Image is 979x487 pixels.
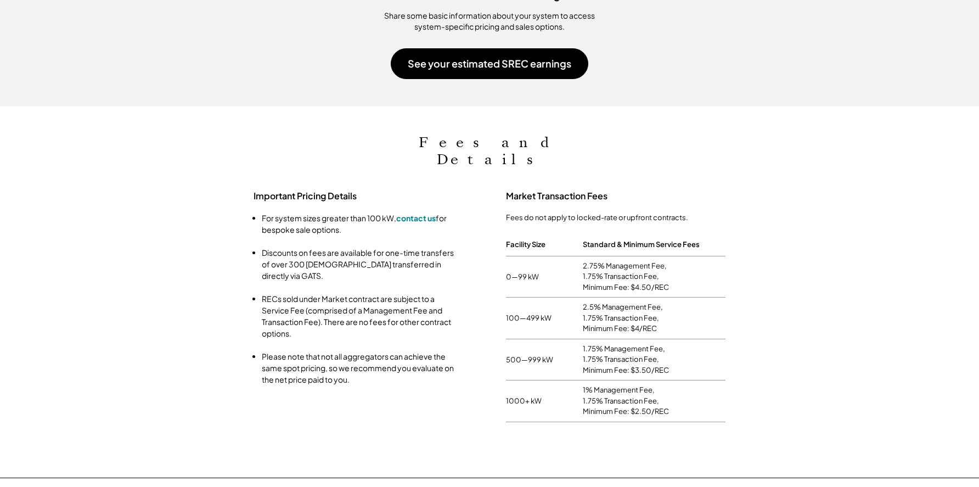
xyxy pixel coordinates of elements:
[262,351,459,385] li: Please note that not all aggregators can achieve the same spot pricing, so we recommend you evalu...
[506,237,545,252] div: Facility Size
[506,355,583,365] div: 500—999 kW
[254,191,473,202] h3: Important Pricing Details
[506,313,583,323] div: 100—499 kW
[506,212,725,222] div: Fees do not apply to locked-rate or upfront contracts.
[262,212,459,236] li: For system sizes greater than 100 kW, for bespoke sale options.
[506,396,583,406] div: 1000+ kW
[583,344,725,376] div: 1.75% Management Fee, 1.75% Transaction Fee, Minimum Fee: $3.50/REC
[262,293,459,339] li: RECs sold under Market contract are subject to a Service Fee (comprised of a Management Fee and T...
[396,213,436,223] a: contact us
[506,272,583,282] div: 0—99 kW
[262,247,459,282] li: Discounts on fees are available for one-time transfers of over 300 [DEMOGRAPHIC_DATA] transferred...
[583,302,725,334] div: 2.5% Management Fee, 1.75% Transaction Fee, Minimum Fee: $4/REC
[583,237,700,252] div: Standard & Minimum Service Fees
[506,191,725,202] h3: Market Transaction Fees
[380,134,599,168] h2: Fees and Details
[583,385,725,417] div: 1% Management Fee, 1.75% Transaction Fee, Minimum Fee: $2.50/REC
[583,261,725,293] div: 2.75% Management Fee, 1.75% Transaction Fee, Minimum Fee: $4.50/REC
[369,10,610,32] div: ​Share some basic information about your system to access system-specific pricing and sales options.
[391,48,588,79] button: See your estimated SREC earnings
